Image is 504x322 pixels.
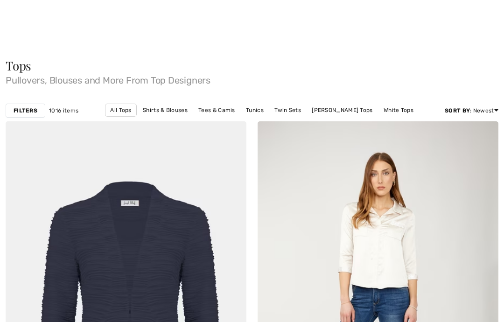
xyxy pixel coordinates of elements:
a: White Tops [379,104,418,116]
a: Black Tops [206,117,245,129]
a: [PERSON_NAME] Tops [307,104,377,116]
span: 1016 items [49,106,78,115]
strong: Sort By [445,107,470,114]
div: : Newest [445,106,498,115]
a: Tunics [241,104,268,116]
strong: Filters [14,106,37,115]
a: [PERSON_NAME] Tops [247,117,317,129]
span: Tops [6,57,31,74]
span: Pullovers, Blouses and More From Top Designers [6,72,498,85]
a: Shirts & Blouses [138,104,192,116]
a: All Tops [105,104,136,117]
a: Twin Sets [270,104,306,116]
a: Tees & Camis [194,104,240,116]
